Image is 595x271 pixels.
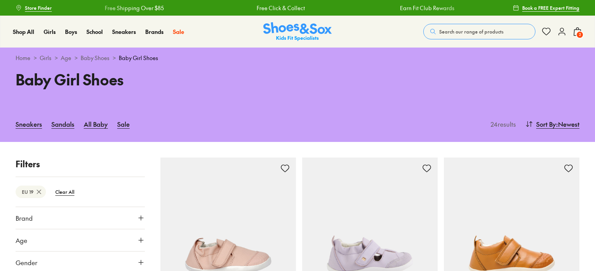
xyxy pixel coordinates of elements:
[112,28,136,35] span: Sneakers
[573,23,582,40] button: 2
[61,54,71,62] a: Age
[86,28,103,35] span: School
[16,68,288,90] h1: Baby Girl Shoes
[16,1,52,15] a: Store Finder
[117,115,130,133] a: Sale
[84,115,108,133] a: All Baby
[263,22,332,41] img: SNS_Logo_Responsive.svg
[16,236,27,245] span: Age
[536,119,556,129] span: Sort By
[65,28,77,35] span: Boys
[16,258,37,267] span: Gender
[525,115,579,133] button: Sort By:Newest
[40,54,51,62] a: Girls
[16,4,76,12] a: Free Shipping Over $85
[439,28,503,35] span: Search our range of products
[173,28,184,35] span: Sale
[65,28,77,36] a: Boys
[312,4,366,12] a: Earn Fit Club Rewards
[16,186,46,198] btn: EU 19
[522,4,579,11] span: Book a FREE Expert Fitting
[456,4,515,12] a: Free Shipping Over $85
[168,4,217,12] a: Free Click & Collect
[423,24,535,39] button: Search our range of products
[173,28,184,36] a: Sale
[25,4,52,11] span: Store Finder
[86,28,103,36] a: School
[145,28,164,36] a: Brands
[16,158,145,170] p: Filters
[44,28,56,36] a: Girls
[13,28,34,35] span: Shop All
[16,213,33,223] span: Brand
[488,119,516,129] p: 24 results
[119,54,158,62] span: Baby Girl Shoes
[263,22,332,41] a: Shoes & Sox
[13,28,34,36] a: Shop All
[16,115,42,133] a: Sneakers
[576,31,584,39] span: 2
[145,28,164,35] span: Brands
[16,207,145,229] button: Brand
[51,115,74,133] a: Sandals
[16,54,579,62] div: > > > >
[81,54,109,62] a: Baby Shoes
[16,229,145,251] button: Age
[49,185,81,199] btn: Clear All
[112,28,136,36] a: Sneakers
[513,1,579,15] a: Book a FREE Expert Fitting
[44,28,56,35] span: Girls
[556,119,579,129] span: : Newest
[16,54,30,62] a: Home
